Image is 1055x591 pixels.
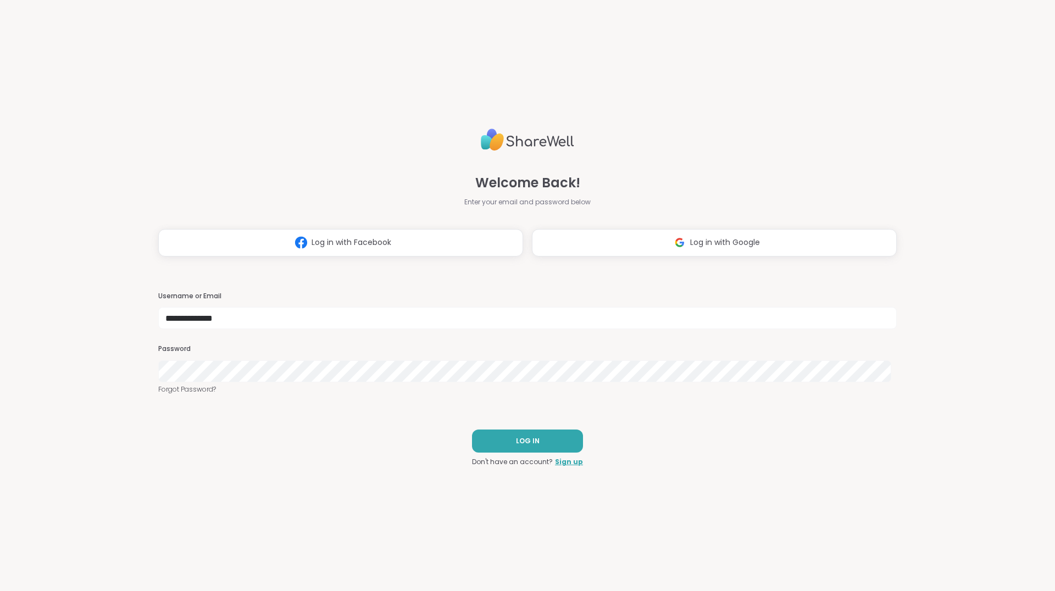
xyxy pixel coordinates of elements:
[464,197,591,207] span: Enter your email and password below
[475,173,580,193] span: Welcome Back!
[669,232,690,253] img: ShareWell Logomark
[481,124,574,155] img: ShareWell Logo
[555,457,583,467] a: Sign up
[291,232,312,253] img: ShareWell Logomark
[532,229,897,257] button: Log in with Google
[690,237,760,248] span: Log in with Google
[158,229,523,257] button: Log in with Facebook
[312,237,391,248] span: Log in with Facebook
[472,457,553,467] span: Don't have an account?
[158,292,897,301] h3: Username or Email
[472,430,583,453] button: LOG IN
[158,384,897,394] a: Forgot Password?
[516,436,540,446] span: LOG IN
[158,344,897,354] h3: Password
